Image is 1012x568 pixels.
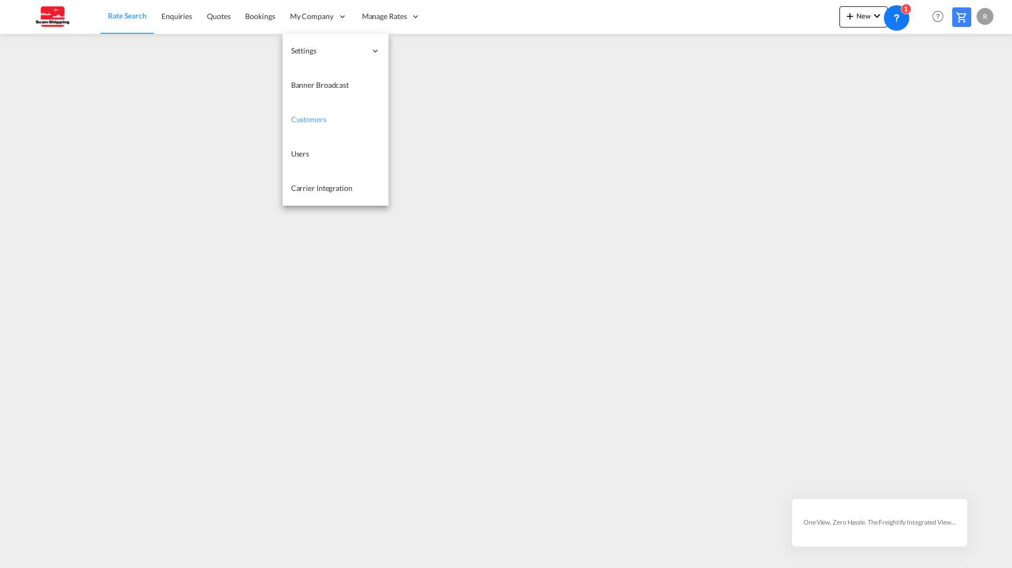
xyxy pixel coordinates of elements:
span: Quotes [207,12,230,21]
span: New [844,12,883,20]
button: icon-plus 400-fgNewicon-chevron-down [839,6,888,28]
span: Customers [291,115,327,124]
md-icon: icon-chevron-down [871,10,883,22]
span: Users [291,149,310,158]
span: Enquiries [161,12,192,21]
a: Customers [283,103,388,137]
span: Bookings [245,12,275,21]
a: Banner Broadcast [283,68,388,103]
md-icon: icon-plus 400-fg [844,10,856,22]
span: Settings [291,45,366,56]
a: Carrier Integration [283,171,388,206]
span: Carrier Integration [291,184,353,193]
div: R [977,8,993,25]
span: Rate Search [108,11,147,20]
div: Help [929,7,952,26]
span: Banner Broadcast [291,80,349,89]
img: 123b615026f311ee80dabbd30bc9e10f.jpg [16,5,87,29]
span: My Company [290,11,333,22]
a: Users [283,137,388,171]
div: Settings [283,34,388,68]
span: Manage Rates [362,11,407,22]
span: Help [929,7,947,25]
